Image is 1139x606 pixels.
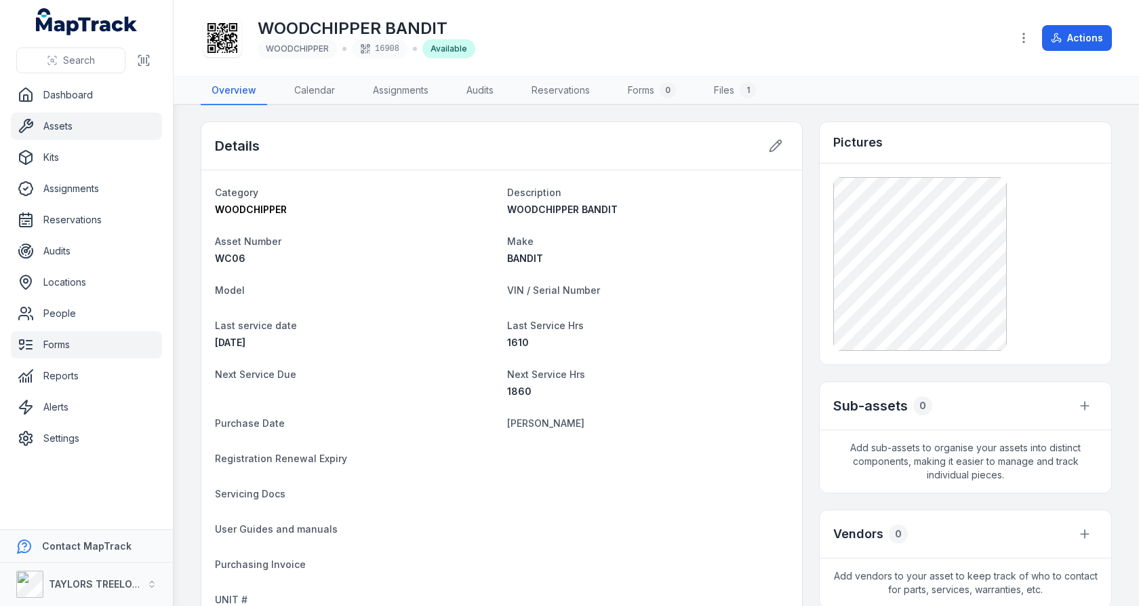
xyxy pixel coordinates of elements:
[456,77,504,105] a: Audits
[36,8,138,35] a: MapTrack
[215,337,245,348] time: 25/07/2025, 12:00:00 am
[11,175,162,202] a: Assignments
[11,362,162,390] a: Reports
[352,39,407,58] div: 16908
[617,77,687,105] a: Forms0
[215,284,245,296] span: Model
[703,77,767,105] a: Files1
[507,368,585,380] span: Next Service Hrs
[833,396,908,415] h2: Sub-assets
[507,284,600,296] span: VIN / Serial Number
[507,187,561,198] span: Description
[740,82,756,98] div: 1
[521,77,601,105] a: Reservations
[11,81,162,109] a: Dashboard
[215,204,287,215] span: WOODCHIPPER
[507,385,532,397] span: 1860
[16,48,125,73] button: Search
[833,133,883,152] h3: Pictures
[507,235,534,247] span: Make
[913,396,932,415] div: 0
[42,540,132,552] strong: Contact MapTrack
[820,430,1111,493] span: Add sub-assets to organise your assets into distinct components, making it easier to manage and t...
[507,252,543,264] span: BANDIT
[507,204,618,215] span: WOODCHIPPER BANDIT
[11,144,162,171] a: Kits
[215,235,281,247] span: Asset Number
[507,337,529,348] span: 1610
[215,136,260,155] h2: Details
[215,320,297,331] span: Last service date
[11,113,162,140] a: Assets
[11,394,162,421] a: Alerts
[660,82,676,98] div: 0
[63,54,95,67] span: Search
[507,320,584,331] span: Last Service Hrs
[215,453,347,464] span: Registration Renewal Expiry
[266,43,329,54] span: WOODCHIPPER
[215,488,285,499] span: Servicing Docs
[215,368,296,380] span: Next Service Due
[833,525,883,544] h3: Vendors
[215,594,247,605] span: UNIT #
[215,252,245,264] span: WC06
[258,18,475,39] h1: WOODCHIPPER BANDIT
[362,77,439,105] a: Assignments
[215,523,338,535] span: User Guides and manuals
[11,425,162,452] a: Settings
[215,187,258,198] span: Category
[215,558,306,570] span: Purchasing Invoice
[11,238,162,265] a: Audits
[11,269,162,296] a: Locations
[1042,25,1112,51] button: Actions
[11,206,162,233] a: Reservations
[49,578,162,590] strong: TAYLORS TREELOPPING
[215,417,285,429] span: Purchase Date
[283,77,346,105] a: Calendar
[11,300,162,327] a: People
[422,39,475,58] div: Available
[201,77,267,105] a: Overview
[11,331,162,358] a: Forms
[507,417,584,429] span: [PERSON_NAME]
[889,525,908,544] div: 0
[215,337,245,348] span: [DATE]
